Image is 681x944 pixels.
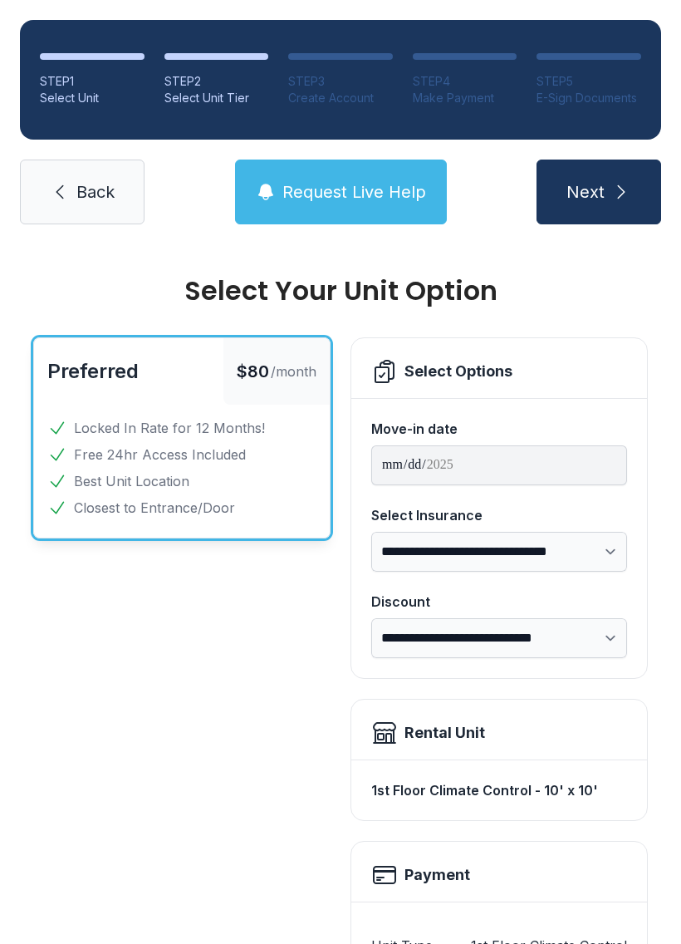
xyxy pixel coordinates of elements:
[371,419,627,439] div: Move-in date
[288,90,393,106] div: Create Account
[371,618,627,658] select: Discount
[371,505,627,525] div: Select Insurance
[237,360,269,383] span: $80
[413,90,517,106] div: Make Payment
[33,278,648,304] div: Select Your Unit Option
[47,359,139,383] span: Preferred
[164,90,269,106] div: Select Unit Tier
[288,73,393,90] div: STEP 3
[282,180,426,204] span: Request Live Help
[404,360,512,383] div: Select Options
[404,863,470,887] h2: Payment
[40,90,145,106] div: Select Unit
[74,445,246,465] span: Free 24hr Access Included
[74,418,265,438] span: Locked In Rate for 12 Months!
[76,180,115,204] span: Back
[74,498,235,518] span: Closest to Entrance/Door
[536,90,641,106] div: E-Sign Documents
[566,180,605,204] span: Next
[40,73,145,90] div: STEP 1
[47,358,139,385] button: Preferred
[271,361,316,381] span: /month
[413,73,517,90] div: STEP 4
[536,73,641,90] div: STEP 5
[371,532,627,572] select: Select Insurance
[371,445,627,485] input: Move-in date
[371,774,627,807] div: 1st Floor Climate Control - 10' x 10'
[371,592,627,612] div: Discount
[164,73,269,90] div: STEP 2
[404,721,485,745] div: Rental Unit
[74,471,189,491] span: Best Unit Location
